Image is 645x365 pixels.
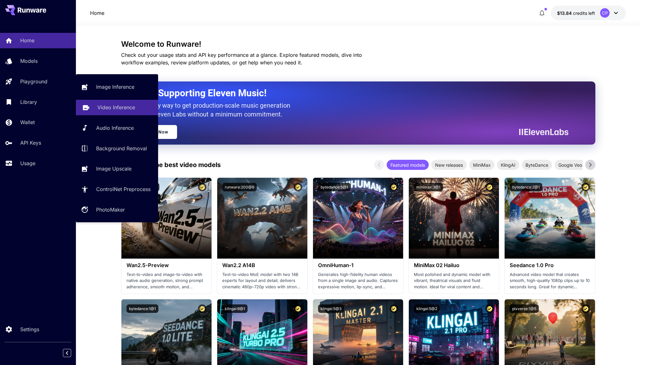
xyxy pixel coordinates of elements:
button: Certified Model – Vetted for best performance and includes a commercial license. [485,183,494,191]
p: Playground [20,78,47,85]
button: minimax:3@1 [414,183,443,191]
p: Text-to-video MoE model with two 14B experts for layout and detail; delivers cinematic 480p–720p ... [222,272,302,290]
p: ControlNet Preprocess [96,185,150,193]
h3: Welcome to Runware! [121,40,595,49]
p: Video Inference [97,104,135,111]
button: Collapse sidebar [63,349,71,357]
nav: breadcrumb [90,9,104,17]
p: Most polished and dynamic model with vibrant, theatrical visuals and fluid motion. Ideal for vira... [414,272,494,290]
button: bytedance:1@1 [126,304,158,313]
p: API Keys [20,139,41,147]
h3: OmniHuman‑1 [318,262,398,268]
span: Google Veo [555,162,586,168]
button: runware:200@6 [222,183,257,191]
span: credits left [573,10,595,16]
button: Certified Model – Vetted for best performance and includes a commercial license. [294,183,302,191]
a: Audio Inference [76,120,158,136]
button: Certified Model – Vetted for best performance and includes a commercial license. [390,183,398,191]
p: Models [20,57,38,65]
a: PhotoMaker [76,202,158,218]
p: Generates high-fidelity human videos from a single image and audio. Captures expressive motion, l... [318,272,398,290]
a: Image Inference [76,79,158,95]
span: $13.84 [557,10,573,16]
a: ControlNet Preprocess [76,182,158,197]
button: pixverse:1@5 [510,304,539,313]
span: New releases [431,162,467,168]
p: Home [20,37,34,44]
button: Certified Model – Vetted for best performance and includes a commercial license. [294,304,302,313]
a: Background Removal [76,141,158,156]
button: Certified Model – Vetted for best performance and includes a commercial license. [390,304,398,313]
button: Certified Model – Vetted for best performance and includes a commercial license. [581,304,590,313]
span: ByteDance [522,162,552,168]
h3: Seedance 1.0 Pro [510,262,590,268]
button: klingai:5@2 [414,304,440,313]
img: alt [217,178,307,259]
span: Featured models [387,162,429,168]
button: klingai:6@1 [222,304,248,313]
a: Video Inference [76,100,158,115]
button: bytedance:2@1 [510,183,542,191]
p: Usage [20,159,35,167]
span: Check out your usage stats and API key performance at a glance. Explore featured models, dive int... [121,52,362,66]
p: Home [90,9,104,17]
p: Settings [20,326,39,333]
button: Certified Model – Vetted for best performance and includes a commercial license. [198,304,206,313]
p: Test drive the best video models [121,160,221,170]
button: klingai:5@3 [318,304,344,313]
button: bytedance:5@1 [318,183,351,191]
div: CP [600,8,610,18]
button: Certified Model – Vetted for best performance and includes a commercial license. [485,304,494,313]
h3: Wan2.2 A14B [222,262,302,268]
h3: MiniMax 02 Hailuo [414,262,494,268]
p: Audio Inference [96,124,134,132]
p: Wallet [20,118,35,126]
p: The only way to get production-scale music generation from Eleven Labs without a minimum commitment. [137,101,295,119]
p: Image Inference [96,83,134,91]
span: KlingAI [497,162,519,168]
p: Background Removal [96,145,147,152]
img: alt [409,178,499,259]
div: Collapse sidebar [68,347,76,359]
button: $13.83903 [551,6,626,20]
p: Text-to-video and image-to-video with native audio generation, strong prompt adherence, smooth mo... [126,272,206,290]
h2: Now Supporting Eleven Music! [137,87,564,99]
div: $13.83903 [557,10,595,16]
p: Library [20,98,37,106]
span: MiniMax [469,162,494,168]
h3: Wan2.5-Preview [126,262,206,268]
button: Certified Model – Vetted for best performance and includes a commercial license. [581,183,590,191]
img: alt [505,178,595,259]
p: Image Upscale [96,165,132,172]
img: alt [313,178,403,259]
p: PhotoMaker [96,206,125,213]
a: Image Upscale [76,161,158,177]
img: alt [121,178,212,259]
button: Certified Model – Vetted for best performance and includes a commercial license. [198,183,206,191]
p: Advanced video model that creates smooth, high-quality 1080p clips up to 10 seconds long. Great f... [510,272,590,290]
